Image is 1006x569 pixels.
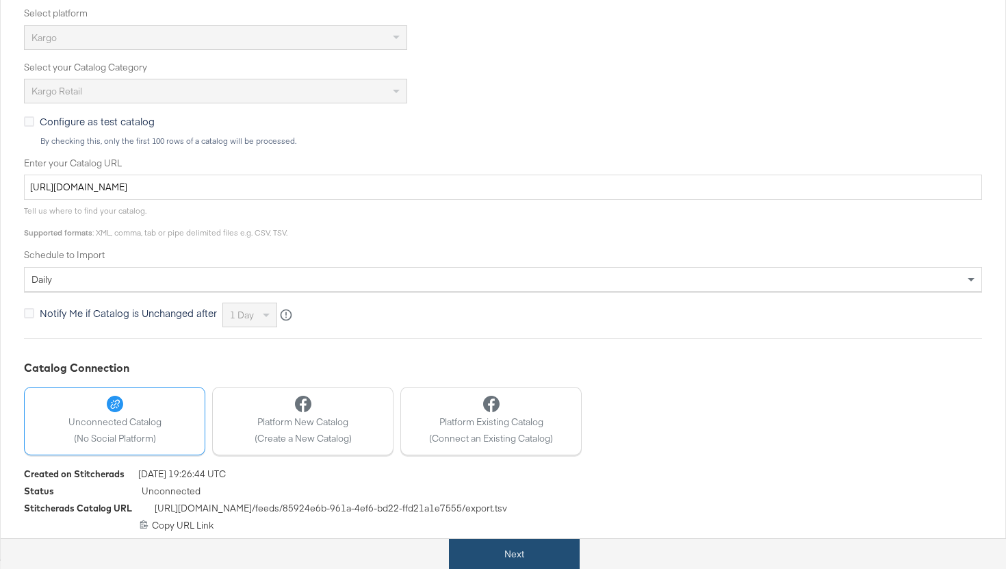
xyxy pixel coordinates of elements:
input: Enter Catalog URL, e.g. http://www.example.com/products.xml [24,175,982,200]
label: Select platform [24,7,982,20]
span: Unconnected Catalog [68,416,162,429]
div: Stitcherads Catalog URL [24,502,132,515]
span: (No Social Platform) [68,432,162,445]
span: Kargo Retail [31,85,82,97]
label: Enter your Catalog URL [24,157,982,170]
span: 1 day [230,309,254,321]
span: Platform Existing Catalog [429,416,553,429]
span: Tell us where to find your catalog. : XML, comma, tab or pipe delimited files e.g. CSV, TSV. [24,205,287,238]
span: Kargo [31,31,57,44]
div: Created on Stitcherads [24,468,125,481]
span: Unconnected [142,485,201,502]
span: [DATE] 19:26:44 UTC [138,468,226,485]
div: Catalog Connection [24,360,982,376]
span: Configure as test catalog [40,114,155,128]
span: [URL][DOMAIN_NAME] /feeds/ 85924e6b-961a-4ef6-bd22-ffd21a1e7555 /export.tsv [155,502,507,519]
button: Platform Existing Catalog(Connect an Existing Catalog) [400,387,582,455]
span: (Connect an Existing Catalog) [429,432,553,445]
div: Copy URL Link [24,519,982,532]
div: By checking this, only the first 100 rows of a catalog will be processed. [40,136,982,146]
button: Platform New Catalog(Create a New Catalog) [212,387,394,455]
label: Select your Catalog Category [24,61,982,74]
span: Notify Me if Catalog is Unchanged after [40,306,217,320]
div: Status [24,485,54,498]
span: (Create a New Catalog) [255,432,352,445]
span: daily [31,273,52,286]
button: Unconnected Catalog(No Social Platform) [24,387,205,455]
strong: Supported formats [24,227,92,238]
label: Schedule to Import [24,249,982,262]
span: Platform New Catalog [255,416,352,429]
